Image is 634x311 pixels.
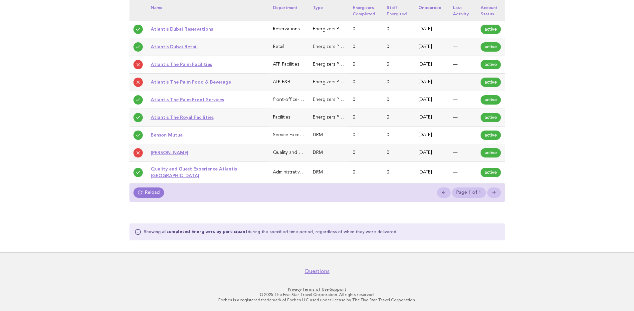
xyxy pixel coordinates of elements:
td: 0 [383,73,414,91]
td: [DATE] [414,127,449,144]
span: Retail [273,45,284,49]
span: Energizers Participant [313,115,359,120]
span: active [481,78,501,87]
a: Atlantis Dubai Retail [151,44,198,49]
td: [DATE] [414,91,449,109]
span: Energizers Participant [313,98,359,102]
a: Atlantis The Palm Food & Beverage [151,79,231,85]
td: 0 [383,91,414,109]
span: Administrative & General (Executive Office, HR, IT, Finance) [273,170,396,174]
p: Showing all during the specified time period, regardless of when they were delivered. [144,229,397,235]
span: DRM [313,133,323,137]
span: active [481,148,501,157]
p: Forbes is a registered trademark of Forbes LLC used under license by The Five Star Travel Corpora... [113,297,521,303]
td: 0 [349,162,383,183]
span: Quality and Guets Experience [273,151,336,155]
a: Atlantis The Palm Facilities [151,62,212,67]
span: front-office-guest-services [273,98,329,102]
td: [DATE] [414,38,449,56]
td: 0 [383,144,414,162]
td: [DATE] [414,73,449,91]
span: DRM [313,151,323,155]
td: 0 [383,162,414,183]
p: © 2025 The Five Star Travel Corporation. All rights reserved. [113,292,521,297]
td: — [449,127,477,144]
td: 0 [383,127,414,144]
td: — [449,91,477,109]
td: 0 [383,38,414,56]
td: [DATE] [414,162,449,183]
a: Support [330,287,346,292]
span: ATP F&B [273,80,290,84]
span: Energizers Participant [313,80,359,84]
td: — [449,109,477,126]
span: active [481,42,501,52]
td: 0 [349,91,383,109]
td: — [449,144,477,162]
td: 0 [349,109,383,126]
span: Energizers Participant [313,27,359,31]
td: 0 [383,20,414,38]
td: — [449,162,477,183]
a: Privacy [288,287,301,292]
a: [PERSON_NAME] [151,150,188,155]
td: 0 [349,56,383,73]
a: Benson Mutua [151,132,183,138]
td: 0 [349,144,383,162]
td: 0 [349,127,383,144]
td: [DATE] [414,144,449,162]
td: — [449,20,477,38]
span: active [481,25,501,34]
td: [DATE] [414,20,449,38]
td: [DATE] [414,56,449,73]
td: 0 [349,20,383,38]
a: Questions [305,268,329,275]
span: active [481,168,501,177]
a: Atlantis The Royal Facilities [151,115,214,120]
span: Facilities [273,115,290,120]
span: ATP Facilities [273,62,299,67]
a: Terms of Use [302,287,329,292]
a: Quality and Guest Experience Atlantis [GEOGRAPHIC_DATA] [151,166,237,178]
span: Energizers Participant [313,45,359,49]
td: 0 [383,109,414,126]
span: active [481,60,501,69]
span: active [481,113,501,122]
td: 0 [349,38,383,56]
span: Energizers Participant [313,62,359,67]
strong: completed Energizers by participant [166,230,248,234]
td: — [449,73,477,91]
span: Reservations [273,27,300,31]
td: [DATE] [414,109,449,126]
td: 0 [349,73,383,91]
td: — [449,56,477,73]
span: active [481,95,501,105]
span: DRM [313,170,323,174]
span: Service Excellence [273,133,312,137]
td: 0 [383,56,414,73]
td: — [449,38,477,56]
p: · · [113,287,521,292]
a: Atlantis The Palm Front Services [151,97,224,102]
a: Atlantis Dubai Reservations [151,26,213,32]
span: active [481,131,501,140]
a: Reload [133,187,164,197]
